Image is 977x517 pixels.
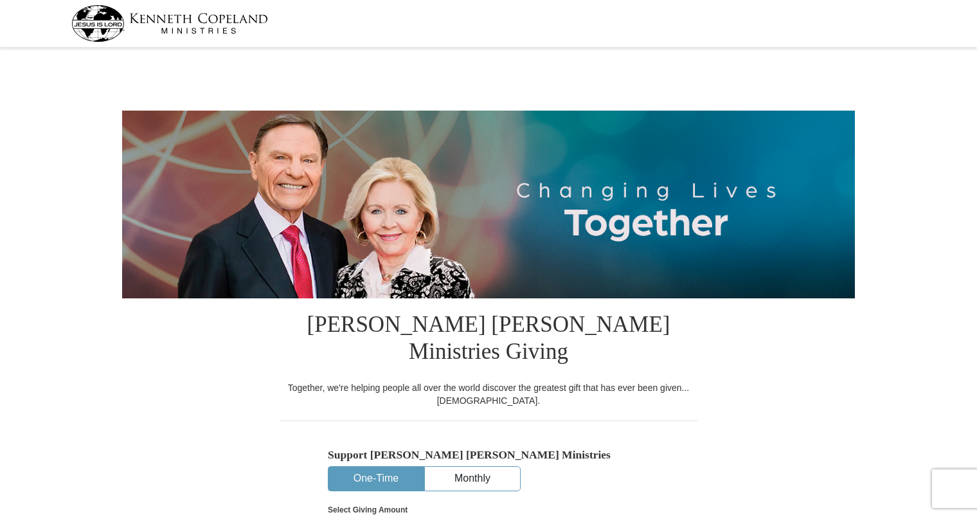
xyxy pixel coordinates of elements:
button: Monthly [425,467,520,491]
h1: [PERSON_NAME] [PERSON_NAME] Ministries Giving [280,298,697,381]
button: One-Time [328,467,424,491]
strong: Select Giving Amount [328,505,408,514]
div: Together, we're helping people all over the world discover the greatest gift that has ever been g... [280,381,697,407]
h5: Support [PERSON_NAME] [PERSON_NAME] Ministries [328,448,649,462]
img: kcm-header-logo.svg [71,5,268,42]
